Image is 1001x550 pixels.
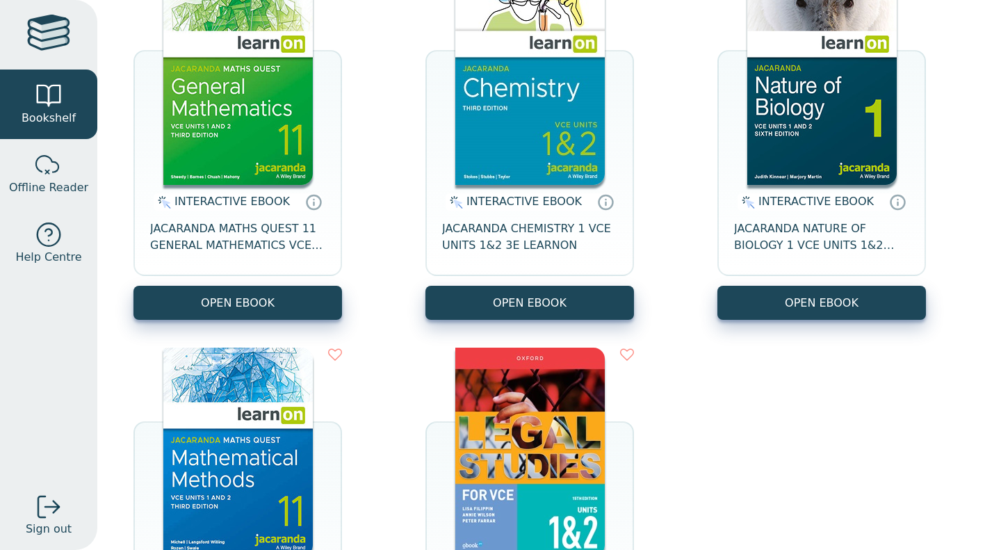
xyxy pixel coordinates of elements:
[889,193,906,210] a: Interactive eBooks are accessed online via the publisher’s portal. They contain interactive resou...
[133,286,342,320] button: OPEN EBOOK
[717,286,926,320] button: OPEN EBOOK
[174,195,290,208] span: INTERACTIVE EBOOK
[734,220,909,254] span: JACARANDA NATURE OF BIOLOGY 1 VCE UNITS 1&2 LEARNON 6E (INCL STUDYON) EBOOK
[446,194,463,211] img: interactive.svg
[150,220,325,254] span: JACARANDA MATHS QUEST 11 GENERAL MATHEMATICS VCE UNITS 1&2 3E LEARNON
[22,110,76,127] span: Bookshelf
[305,193,322,210] a: Interactive eBooks are accessed online via the publisher’s portal. They contain interactive resou...
[738,194,755,211] img: interactive.svg
[425,286,634,320] button: OPEN EBOOK
[154,194,171,211] img: interactive.svg
[9,179,88,196] span: Offline Reader
[597,193,614,210] a: Interactive eBooks are accessed online via the publisher’s portal. They contain interactive resou...
[442,220,617,254] span: JACARANDA CHEMISTRY 1 VCE UNITS 1&2 3E LEARNON
[26,521,72,537] span: Sign out
[466,195,582,208] span: INTERACTIVE EBOOK
[15,249,81,266] span: Help Centre
[758,195,874,208] span: INTERACTIVE EBOOK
